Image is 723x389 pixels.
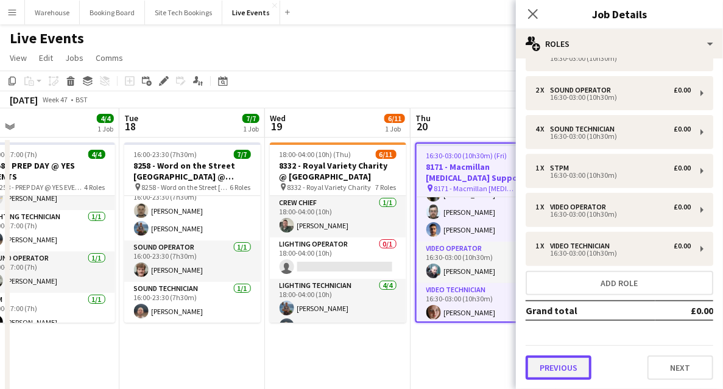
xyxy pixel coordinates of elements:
[417,161,551,183] h3: 8171 - Macmillan [MEDICAL_DATA] Support @ V&A
[385,124,404,133] div: 1 Job
[674,242,691,250] div: £0.00
[88,150,105,159] span: 4/4
[417,242,551,283] app-card-role: Video Operator1/116:30-03:00 (10h30m)[PERSON_NAME]
[124,181,261,240] app-card-role: Lighting Technician2/216:00-23:30 (7h30m)[PERSON_NAME][PERSON_NAME]
[242,114,259,123] span: 7/7
[287,183,372,192] span: 8332 - Royal Variety Charity
[96,52,123,63] span: Comms
[124,160,261,182] h3: 8258 - Word on the Street [GEOGRAPHIC_DATA] @ [GEOGRAPHIC_DATA]
[535,211,691,217] div: 16:30-03:00 (10h30m)
[5,50,32,66] a: View
[34,50,58,66] a: Edit
[97,124,113,133] div: 1 Job
[434,184,517,193] span: 8171 - Macmillan [MEDICAL_DATA] Support @ V&A
[80,1,145,24] button: Booking Board
[535,172,691,178] div: 16:30-03:00 (10h30m)
[124,282,261,323] app-card-role: Sound Technician1/116:00-23:30 (7h30m)[PERSON_NAME]
[376,150,397,159] span: 6/11
[535,125,550,133] div: 4 x
[91,50,128,66] a: Comms
[142,183,230,192] span: 8258 - Word on the Street [GEOGRAPHIC_DATA] @ [GEOGRAPHIC_DATA]
[550,203,611,211] div: Video Operator
[655,301,713,320] td: £0.00
[550,86,616,94] div: Sound Operator
[270,160,406,182] h3: 8332 - Royal Variety Charity @ [GEOGRAPHIC_DATA]
[97,114,114,123] span: 4/4
[516,6,723,22] h3: Job Details
[270,237,406,279] app-card-role: Lighting Operator0/118:00-04:00 (10h)
[124,113,138,124] span: Tue
[145,1,222,24] button: Site Tech Bookings
[134,150,197,159] span: 16:00-23:30 (7h30m)
[270,142,406,323] app-job-card: 18:00-04:00 (10h) (Thu)6/118332 - Royal Variety Charity @ [GEOGRAPHIC_DATA] 8332 - Royal Variety ...
[222,1,280,24] button: Live Events
[535,203,550,211] div: 1 x
[426,151,507,160] span: 16:30-03:00 (10h30m) (Fri)
[535,55,691,61] div: 16:30-03:00 (10h30m)
[25,1,80,24] button: Warehouse
[65,52,83,63] span: Jobs
[10,52,27,63] span: View
[124,240,261,282] app-card-role: Sound Operator1/116:00-23:30 (7h30m)[PERSON_NAME]
[270,196,406,237] app-card-role: Crew Chief1/118:00-04:00 (10h)[PERSON_NAME]
[60,50,88,66] a: Jobs
[39,52,53,63] span: Edit
[674,164,691,172] div: £0.00
[516,29,723,58] div: Roles
[674,125,691,133] div: £0.00
[376,183,397,192] span: 7 Roles
[414,119,431,133] span: 20
[674,203,691,211] div: £0.00
[535,133,691,139] div: 16:30-03:00 (10h30m)
[535,164,550,172] div: 1 x
[526,356,591,380] button: Previous
[674,86,691,94] div: £0.00
[384,114,405,123] span: 6/11
[270,279,406,373] app-card-role: Lighting Technician4/418:00-04:00 (10h)[PERSON_NAME][PERSON_NAME]
[76,95,88,104] div: BST
[124,142,261,323] app-job-card: 16:00-23:30 (7h30m)7/78258 - Word on the Street [GEOGRAPHIC_DATA] @ [GEOGRAPHIC_DATA] 8258 - Word...
[535,86,550,94] div: 2 x
[10,29,84,47] h1: Live Events
[268,119,286,133] span: 19
[417,283,551,324] app-card-role: Video Technician1/116:30-03:00 (10h30m)[PERSON_NAME]
[535,250,691,256] div: 16:30-03:00 (10h30m)
[234,150,251,159] span: 7/7
[647,356,713,380] button: Next
[526,301,655,320] td: Grand total
[415,142,552,323] app-job-card: 16:30-03:00 (10h30m) (Fri)19/198171 - Macmillan [MEDICAL_DATA] Support @ V&A 8171 - Macmillan [ME...
[230,183,251,192] span: 6 Roles
[280,150,351,159] span: 18:00-04:00 (10h) (Thu)
[85,183,105,192] span: 4 Roles
[550,164,574,172] div: STPM
[550,125,619,133] div: Sound Technician
[415,113,431,124] span: Thu
[270,113,286,124] span: Wed
[550,242,615,250] div: Video Technician
[243,124,259,133] div: 1 Job
[535,242,550,250] div: 1 x
[535,94,691,100] div: 16:30-03:00 (10h30m)
[122,119,138,133] span: 18
[40,95,71,104] span: Week 47
[526,271,713,295] button: Add role
[10,94,38,106] div: [DATE]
